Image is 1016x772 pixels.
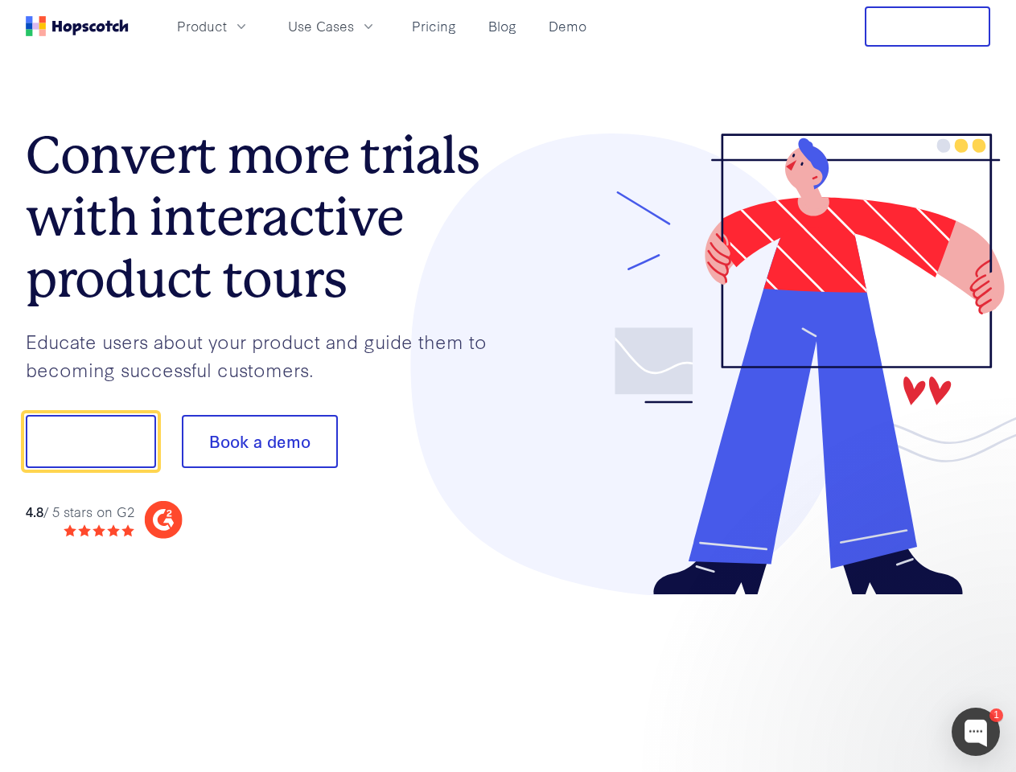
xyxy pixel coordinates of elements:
button: Free Trial [865,6,990,47]
a: Home [26,16,129,36]
h1: Convert more trials with interactive product tours [26,125,508,310]
p: Educate users about your product and guide them to becoming successful customers. [26,327,508,383]
a: Blog [482,13,523,39]
a: Demo [542,13,593,39]
span: Product [177,16,227,36]
button: Show me! [26,415,156,468]
div: / 5 stars on G2 [26,502,134,522]
strong: 4.8 [26,502,43,520]
a: Pricing [405,13,463,39]
div: 1 [989,708,1003,722]
button: Use Cases [278,13,386,39]
button: Book a demo [182,415,338,468]
span: Use Cases [288,16,354,36]
button: Product [167,13,259,39]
